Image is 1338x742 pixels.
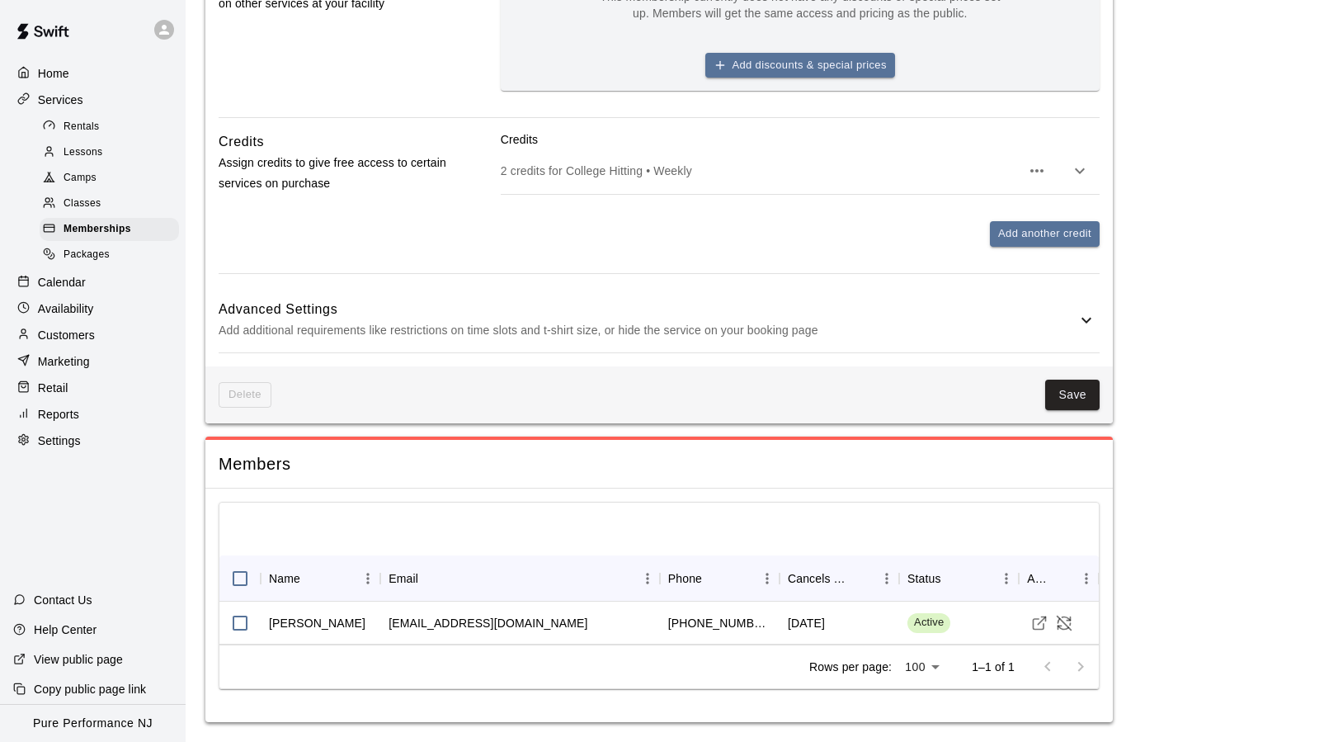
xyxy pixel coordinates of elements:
button: Add discounts & special prices [705,53,895,78]
div: Name [261,555,380,602]
div: Cancels Date [788,555,851,602]
p: Contact Us [34,592,92,608]
div: Status [907,555,941,602]
div: Camps [40,167,179,190]
p: Rows per page: [809,659,892,675]
a: Calendar [13,270,172,295]
h6: Credits [219,131,264,153]
button: Sort [851,567,874,590]
a: Retail [13,376,172,400]
div: September 23 2025 [788,615,825,631]
p: Help Center [34,621,97,638]
button: Cancel Membership [1052,611,1077,636]
p: Customers [38,327,95,343]
p: Reports [38,406,79,423]
p: Add additional requirements like restrictions on time slots and t-shirt size, or hide the service... [219,320,1077,341]
button: Add another credit [990,221,1100,247]
button: Menu [635,566,660,591]
button: Sort [702,567,725,590]
a: Visit customer profile [1027,611,1052,636]
button: Menu [356,566,380,591]
div: Memberships [40,218,179,241]
a: Availability [13,296,172,321]
a: Lessons [40,139,186,165]
div: Email [389,555,418,602]
a: Rentals [40,114,186,139]
a: Classes [40,191,186,217]
div: Actions [1027,555,1051,602]
div: Rentals [40,116,179,139]
div: Cancels Date [780,555,899,602]
p: Home [38,65,69,82]
p: View public page [34,651,123,668]
a: Home [13,61,172,86]
button: Menu [755,566,780,591]
button: Menu [994,566,1019,591]
span: Active [907,615,950,631]
span: Camps [64,170,97,187]
div: Chris Dandrea [269,615,365,631]
button: Sort [300,567,323,590]
div: Status [899,555,1019,602]
a: Settings [13,428,172,453]
span: This membership cannot be deleted since it still has members [219,382,271,408]
p: Copy public page link [34,681,146,697]
a: Reports [13,402,172,427]
button: Save [1045,380,1100,410]
a: Customers [13,323,172,347]
p: 1–1 of 1 [972,659,1015,675]
div: Phone [660,555,780,602]
div: +19738796074 [668,615,771,631]
div: Packages [40,243,179,267]
a: Camps [40,166,186,191]
p: Pure Performance NJ [33,715,153,732]
div: 2 credits for College Hitting • Weekly [501,148,1100,194]
p: 2 credits for College Hitting • Weekly [501,163,1020,179]
div: Name [269,555,300,602]
button: Sort [418,567,441,590]
a: Packages [40,243,186,268]
span: Memberships [64,221,131,238]
div: cdandrea33@icloud.com [389,615,587,631]
p: Assign credits to give free access to certain services on purchase [219,153,448,194]
p: Settings [38,432,81,449]
p: Availability [38,300,94,317]
button: Sort [1051,567,1074,590]
span: Packages [64,247,110,263]
span: Members [219,453,1100,475]
a: Marketing [13,349,172,374]
span: Rentals [64,119,100,135]
div: Email [380,555,660,602]
div: Actions [1019,555,1099,602]
p: Credits [501,131,1100,148]
p: Calendar [38,274,86,291]
button: Menu [1074,566,1099,591]
p: Services [38,92,83,108]
p: Retail [38,380,68,396]
span: Lessons [64,144,103,161]
div: 100 [898,655,945,679]
div: Advanced SettingsAdd additional requirements like restrictions on time slots and t-shirt size, or... [219,287,1100,352]
h6: Advanced Settings [219,299,1077,320]
div: Phone [668,555,702,602]
span: Classes [64,196,101,212]
div: Lessons [40,141,179,164]
a: Memberships [40,217,186,243]
p: Marketing [38,353,90,370]
button: Sort [941,567,964,590]
button: Menu [874,566,899,591]
div: Classes [40,192,179,215]
a: Services [13,87,172,112]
